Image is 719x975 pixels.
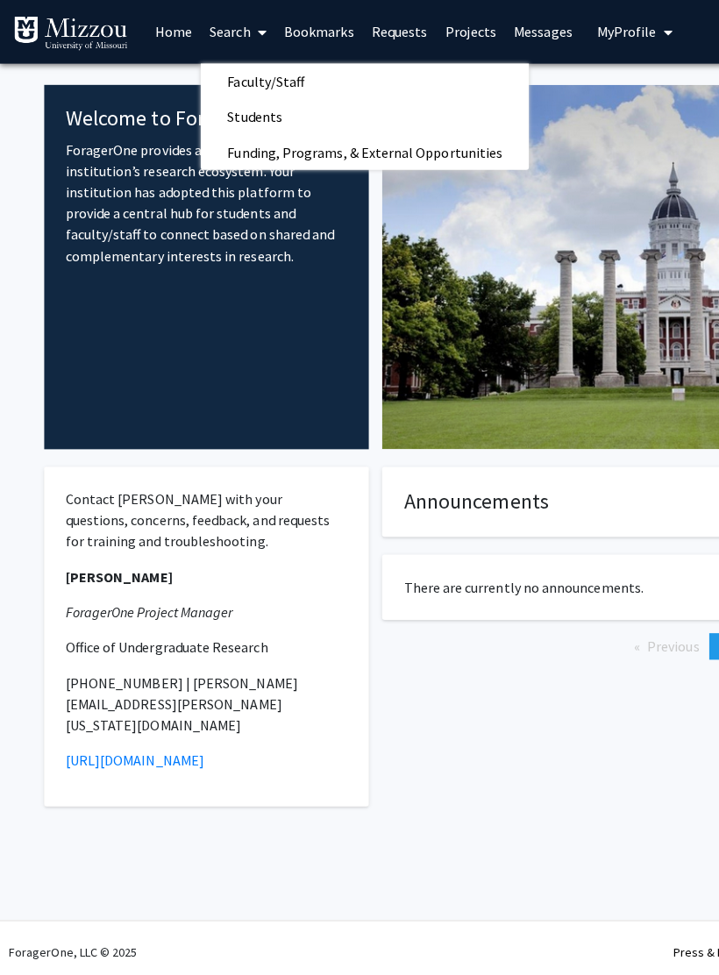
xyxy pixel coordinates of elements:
iframe: Chat [13,896,75,962]
span: Previous [642,632,694,650]
a: Projects [432,1,501,62]
a: Messages [501,1,576,62]
span: 1 [712,632,719,650]
em: ForagerOne Project Manager [65,598,231,616]
img: University of Missouri Logo [13,16,127,51]
span: Faculty/Staff [199,63,328,98]
p: Contact [PERSON_NAME] with your questions, concerns, feedback, and requests for training and trou... [65,484,345,547]
h4: Welcome to ForagerOne [65,105,345,131]
a: [URL][DOMAIN_NAME] [65,745,203,763]
a: Funding, Programs, & External Opportunities [199,138,524,164]
span: Funding, Programs, & External Opportunities [199,133,524,168]
a: Search [199,1,273,62]
a: Requests [359,1,432,62]
a: Students [199,103,524,129]
p: Office of Undergraduate Research [65,631,345,652]
p: ForagerOne provides an entry point into our institution’s research ecosystem. Your institution ha... [65,138,345,264]
p: [PHONE_NUMBER] | [PERSON_NAME][EMAIL_ADDRESS][PERSON_NAME][US_STATE][DOMAIN_NAME] [65,666,345,729]
a: Faculty/Staff [199,68,524,94]
a: Bookmarks [273,1,359,62]
span: My Profile [592,23,651,40]
div: ForagerOne, LLC © 2025 [9,914,136,975]
span: Students [199,98,306,133]
strong: [PERSON_NAME] [65,563,171,580]
a: Home [145,1,199,62]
